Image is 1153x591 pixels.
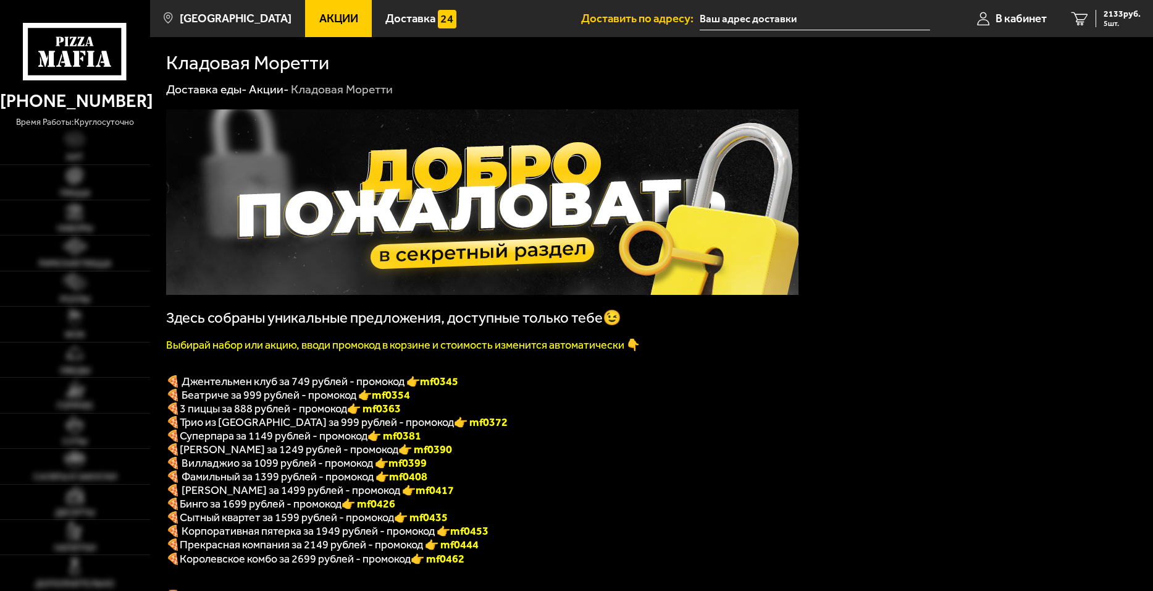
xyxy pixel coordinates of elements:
[54,544,96,553] span: Напитки
[996,13,1047,25] span: В кабинет
[367,429,421,443] font: 👉 mf0381
[35,580,114,589] span: Дополнительно
[166,82,247,96] a: Доставка еды-
[166,402,180,415] font: 🍕
[60,295,90,304] span: Роллы
[180,497,342,511] span: Бинго за 1699 рублей - промокод
[166,443,180,456] b: 🍕
[1104,20,1141,27] span: 5 шт.
[319,13,358,25] span: Акции
[60,189,90,198] span: Пицца
[700,7,930,30] input: Ваш адрес доставки
[420,375,458,388] b: mf0345
[700,7,930,30] span: Россия, Санкт-Петербург, Петергофское шоссе, 84к19
[394,511,448,524] b: 👉 mf0435
[166,470,427,483] span: 🍕 Фамильный за 1399 рублей - промокод 👉
[166,497,180,511] b: 🍕
[166,53,329,72] h1: Кладовая Моретти
[166,538,180,551] font: 🍕
[388,456,427,470] b: mf0399
[166,375,458,388] span: 🍕 Джентельмен клуб за 749 рублей - промокод 👉
[180,13,291,25] span: [GEOGRAPHIC_DATA]
[180,443,398,456] span: [PERSON_NAME] за 1249 рублей - промокод
[450,524,488,538] b: mf0453
[39,260,111,268] span: Римская пицца
[180,429,367,443] span: Суперпара за 1149 рублей - промокод
[454,415,508,429] font: 👉 mf0372
[166,388,410,402] span: 🍕 Беатриче за 999 рублей - промокод 👉
[66,153,83,162] span: Хит
[166,429,180,443] font: 🍕
[33,473,117,482] span: Салаты и закуски
[1104,10,1141,19] span: 2133 руб.
[180,511,394,524] span: Сытный квартет за 1599 рублей - промокод
[411,552,464,566] font: 👉 mf0462
[425,538,479,551] font: 👉 mf0444
[55,509,94,517] span: Десерты
[180,415,454,429] span: Трио из [GEOGRAPHIC_DATA] за 999 рублей - промокод
[57,402,93,410] span: Горячее
[166,552,180,566] font: 🍕
[166,524,488,538] span: 🍕 Корпоративная пятерка за 1949 рублей - промокод 👉
[389,470,427,483] b: mf0408
[166,338,640,352] font: Выбирай набор или акцию, вводи промокод в корзине и стоимость изменится автоматически 👇
[166,511,180,524] b: 🍕
[166,109,799,295] img: 1024x1024
[62,438,87,446] span: Супы
[166,483,454,497] span: 🍕 [PERSON_NAME] за 1499 рублей - промокод 👉
[166,415,180,429] font: 🍕
[166,456,427,470] span: 🍕 Вилладжио за 1099 рублей - промокод 👉
[372,388,410,402] b: mf0354
[347,402,401,415] font: 👉 mf0363
[57,224,93,233] span: Наборы
[249,82,289,96] a: Акции-
[291,82,393,97] div: Кладовая Моретти
[385,13,435,25] span: Доставка
[65,331,85,339] span: WOK
[342,497,395,511] b: 👉 mf0426
[166,309,621,326] span: Здесь собраны уникальные предложения, доступные только тебе😉
[180,552,411,566] span: Королевское комбо за 2699 рублей - промокод
[581,13,700,25] span: Доставить по адресу:
[60,367,90,375] span: Обеды
[438,10,456,28] img: 15daf4d41897b9f0e9f617042186c801.svg
[416,483,454,497] b: mf0417
[180,402,347,415] span: 3 пиццы за 888 рублей - промокод
[180,538,425,551] span: Прекрасная компания за 2149 рублей - промокод
[398,443,452,456] b: 👉 mf0390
